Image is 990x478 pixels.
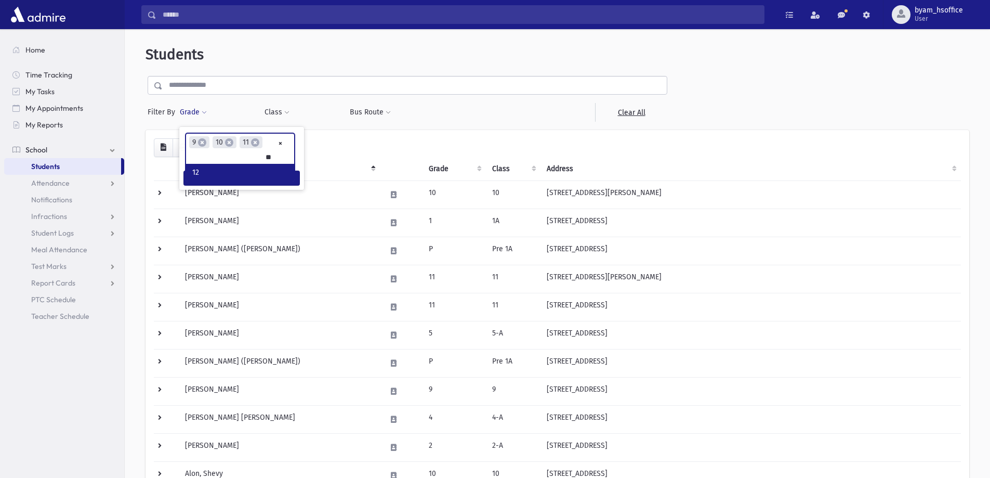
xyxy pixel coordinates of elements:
td: [PERSON_NAME] [179,180,380,209]
td: [STREET_ADDRESS] [540,405,961,433]
a: Meal Attendance [4,241,124,258]
td: 1 [423,209,486,237]
th: Grade: activate to sort column ascending [423,157,486,181]
a: Test Marks [4,258,124,275]
td: P [423,237,486,265]
td: 2 [423,433,486,461]
span: Student Logs [31,228,74,238]
th: Address: activate to sort column ascending [540,157,961,181]
button: Print [173,138,193,157]
li: 9 [189,136,209,148]
td: [PERSON_NAME] [PERSON_NAME] [179,405,380,433]
span: Notifications [31,195,72,204]
span: Filter By [148,107,179,118]
th: Student: activate to sort column descending [179,157,380,181]
a: Teacher Schedule [4,308,124,325]
td: 11 [423,293,486,321]
a: School [4,141,124,158]
td: [PERSON_NAME] [179,321,380,349]
a: Report Cards [4,275,124,291]
td: Pre 1A [486,349,540,377]
td: 5-A [486,321,540,349]
td: 1A [486,209,540,237]
span: Students [146,46,204,63]
span: Test Marks [31,262,67,271]
a: Clear All [595,103,667,122]
td: 11 [423,265,486,293]
td: [STREET_ADDRESS] [540,321,961,349]
td: 4 [423,405,486,433]
span: Report Cards [31,278,75,288]
td: [STREET_ADDRESS] [540,377,961,405]
span: Teacher Schedule [31,312,89,321]
td: 5 [423,321,486,349]
a: Time Tracking [4,67,124,83]
td: [STREET_ADDRESS][PERSON_NAME] [540,180,961,209]
td: [PERSON_NAME] [179,265,380,293]
a: Infractions [4,208,124,225]
button: CSV [154,138,173,157]
td: [STREET_ADDRESS][PERSON_NAME] [540,265,961,293]
span: Remove all items [278,137,283,149]
span: × [198,138,206,147]
td: [STREET_ADDRESS] [540,237,961,265]
a: PTC Schedule [4,291,124,308]
a: My Reports [4,117,124,133]
td: 9 [423,377,486,405]
button: Grade [179,103,207,122]
td: [STREET_ADDRESS] [540,349,961,377]
span: School [25,145,47,154]
td: [PERSON_NAME] ([PERSON_NAME]) [179,349,380,377]
a: Home [4,42,124,58]
td: P [423,349,486,377]
span: Home [25,45,45,55]
th: Class: activate to sort column ascending [486,157,540,181]
span: Meal Attendance [31,245,87,254]
td: [PERSON_NAME] [179,209,380,237]
a: My Appointments [4,100,124,117]
span: × [225,138,233,147]
span: × [251,138,259,147]
li: 11 [240,136,262,148]
li: 10 [213,136,236,148]
span: Infractions [31,212,67,221]
td: 11 [486,293,540,321]
a: Student Logs [4,225,124,241]
td: [PERSON_NAME] [179,433,380,461]
a: My Tasks [4,83,124,100]
span: PTC Schedule [31,295,76,304]
td: 10 [486,180,540,209]
td: [PERSON_NAME] [179,293,380,321]
span: User [915,15,963,23]
td: 11 [486,265,540,293]
td: [STREET_ADDRESS] [540,433,961,461]
button: Bus Route [349,103,391,122]
td: 10 [423,180,486,209]
button: Filter [183,171,300,186]
button: Class [264,103,290,122]
td: 2-A [486,433,540,461]
td: [PERSON_NAME] ([PERSON_NAME]) [179,237,380,265]
td: [PERSON_NAME] [179,377,380,405]
a: Notifications [4,191,124,208]
a: Attendance [4,175,124,191]
span: My Tasks [25,87,55,96]
td: 4-A [486,405,540,433]
td: [STREET_ADDRESS] [540,293,961,321]
td: Pre 1A [486,237,540,265]
td: [STREET_ADDRESS] [540,209,961,237]
input: Search [156,5,764,24]
td: 9 [486,377,540,405]
span: byam_hsoffice [915,6,963,15]
span: Students [31,162,60,171]
img: AdmirePro [8,4,68,25]
span: Time Tracking [25,70,72,80]
span: Attendance [31,178,70,188]
span: My Reports [25,120,63,130]
span: My Appointments [25,104,83,113]
li: 12 [186,164,294,181]
a: Students [4,158,121,175]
